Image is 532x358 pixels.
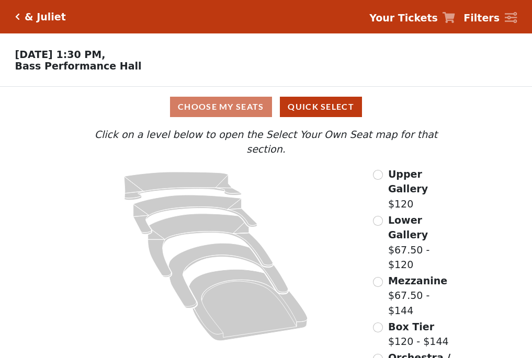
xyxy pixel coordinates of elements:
span: Mezzanine [388,275,447,286]
a: Click here to go back to filters [15,13,20,20]
a: Your Tickets [369,10,455,26]
h5: & Juliet [25,11,66,23]
span: Lower Gallery [388,214,428,241]
strong: Filters [463,12,500,24]
path: Lower Gallery - Seats Available: 55 [133,195,257,234]
label: $120 [388,167,458,212]
a: Filters [463,10,517,26]
span: Box Tier [388,321,434,332]
label: $67.50 - $144 [388,273,458,318]
label: $67.50 - $120 [388,213,458,272]
path: Orchestra / Parterre Circle - Seats Available: 29 [189,269,308,341]
strong: Your Tickets [369,12,438,24]
path: Upper Gallery - Seats Available: 295 [124,172,242,200]
button: Quick Select [280,97,362,117]
p: Click on a level below to open the Select Your Own Seat map for that section. [74,127,458,157]
span: Upper Gallery [388,168,428,195]
label: $120 - $144 [388,319,449,349]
